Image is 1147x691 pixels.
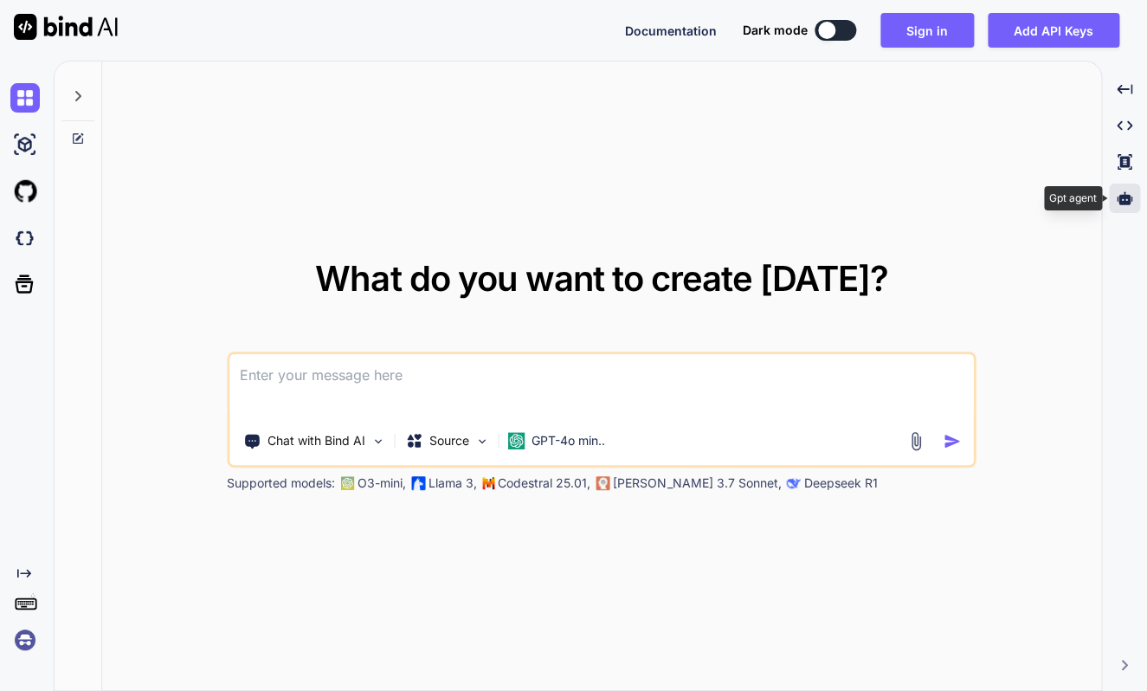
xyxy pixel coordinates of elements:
img: Pick Tools [371,434,385,449]
button: Add API Keys [988,13,1119,48]
span: What do you want to create [DATE]? [315,257,887,300]
img: attachment [905,431,925,451]
img: Pick Models [474,434,489,449]
img: chat [10,83,40,113]
p: Chat with Bind AI [267,432,365,449]
p: Deepseek R1 [803,475,877,492]
button: Sign in [880,13,974,48]
img: Llama2 [411,476,425,490]
img: GPT-4 [340,476,354,490]
p: Source [429,432,469,449]
img: icon [943,432,961,450]
p: Supported models: [227,475,335,492]
span: Documentation [625,23,717,38]
img: signin [10,625,40,655]
span: Dark mode [743,22,808,39]
p: Llama 3, [429,475,477,492]
div: Gpt agent [1044,186,1102,210]
img: ai-studio [10,130,40,159]
img: claude [596,476,609,490]
img: Mistral-AI [482,477,494,489]
img: darkCloudIdeIcon [10,223,40,253]
p: Codestral 25.01, [498,475,590,492]
img: claude [786,476,800,490]
button: Documentation [625,22,717,40]
img: GPT-4o mini [507,432,525,449]
img: Bind AI [14,14,118,40]
p: [PERSON_NAME] 3.7 Sonnet, [613,475,781,492]
p: O3-mini, [358,475,406,492]
img: githubLight [10,177,40,206]
p: GPT-4o min.. [532,432,605,449]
